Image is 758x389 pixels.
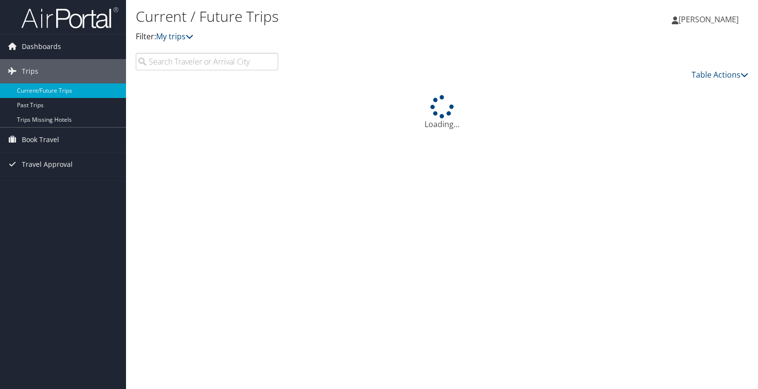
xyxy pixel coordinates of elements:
[136,31,544,43] p: Filter:
[22,59,38,83] span: Trips
[692,69,748,80] a: Table Actions
[22,128,59,152] span: Book Travel
[156,31,193,42] a: My trips
[22,34,61,59] span: Dashboards
[136,95,748,130] div: Loading...
[672,5,748,34] a: [PERSON_NAME]
[21,6,118,29] img: airportal-logo.png
[679,14,739,25] span: [PERSON_NAME]
[136,53,278,70] input: Search Traveler or Arrival City
[136,6,544,27] h1: Current / Future Trips
[22,152,73,177] span: Travel Approval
